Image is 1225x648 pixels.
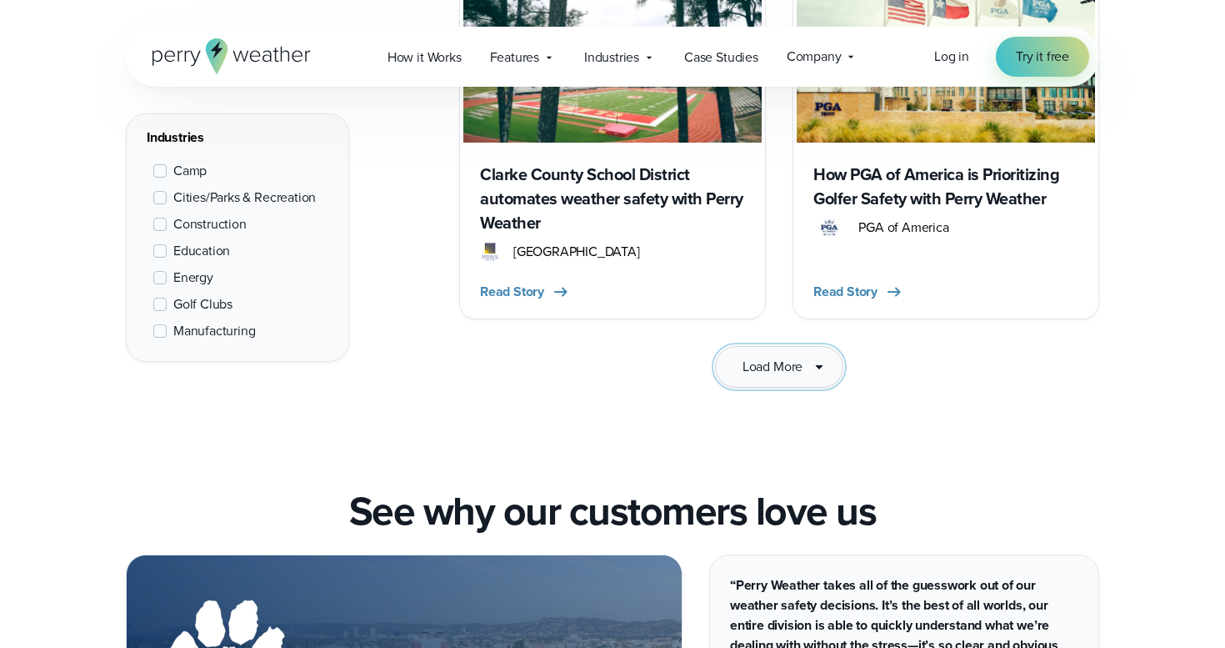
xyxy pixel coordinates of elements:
img: Clarke County Schools Logo Color [480,242,500,262]
button: Read Story [813,282,904,302]
h2: See why our customers love us [349,488,877,535]
a: Case Studies [670,40,772,74]
span: PGA of America [858,218,948,238]
img: PGA.svg [813,218,845,238]
span: Golf Clubs [173,294,232,314]
h3: Clarke County School District automates weather safety with Perry Weather [480,163,745,235]
span: Read Story [813,282,877,302]
span: Construction [173,214,247,234]
span: Try it free [1016,47,1069,67]
button: Load More [715,346,843,388]
button: Read Story [480,282,571,302]
span: How it Works [387,48,462,68]
span: Industries [584,48,639,68]
span: Cities/Parks & Recreation [173,188,316,208]
span: Read Story [480,282,544,302]
span: [GEOGRAPHIC_DATA] [513,242,640,262]
span: Education [173,241,230,261]
a: Log in [934,47,969,67]
span: Manufacturing [173,321,255,341]
span: Energy [173,268,213,288]
span: Case Studies [684,48,758,68]
a: Try it free [996,37,1089,77]
span: Load More [742,357,802,377]
span: Camp [173,161,207,181]
span: Log in [934,47,969,66]
a: How it Works [373,40,476,74]
span: Company [787,47,842,67]
div: Industries [147,128,328,148]
h3: How PGA of America is Prioritizing Golfer Safety with Perry Weather [813,163,1078,211]
span: Features [490,48,539,68]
